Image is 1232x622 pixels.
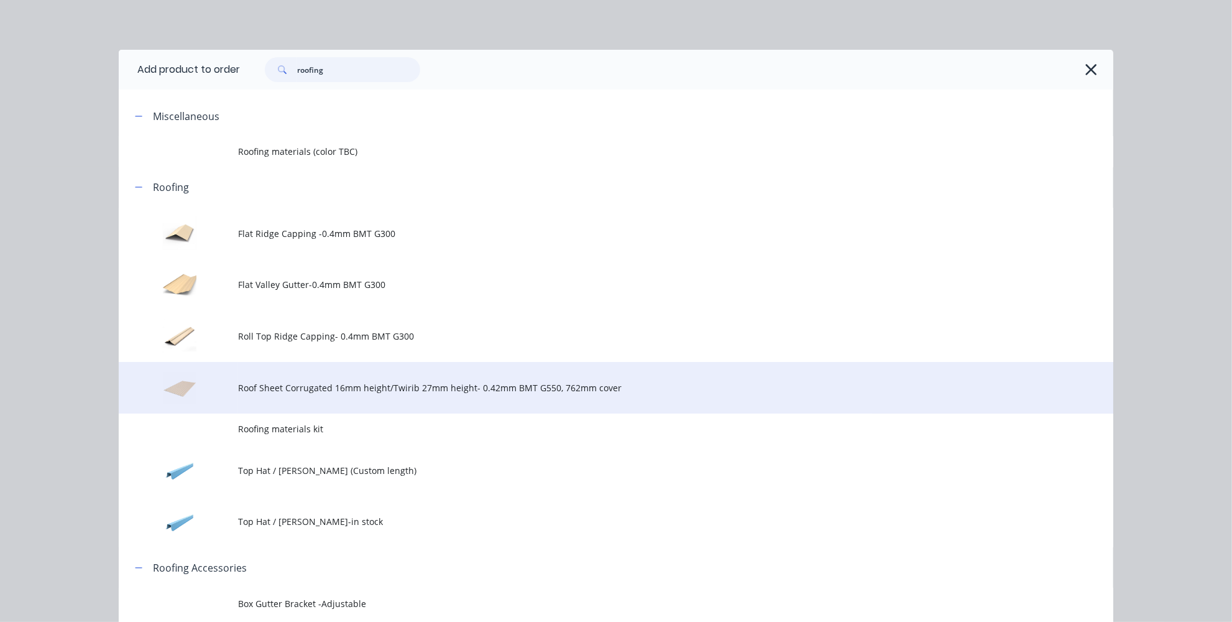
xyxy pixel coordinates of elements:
span: Roofing materials (color TBC) [238,145,938,158]
span: Top Hat / [PERSON_NAME] (Custom length) [238,464,938,477]
span: Roofing materials kit [238,422,938,435]
span: Box Gutter Bracket -Adjustable [238,597,938,610]
div: Roofing [153,180,189,195]
span: Roll Top Ridge Capping- 0.4mm BMT G300 [238,330,938,343]
input: Search... [297,57,420,82]
span: Roof Sheet Corrugated 16mm height/Twirib 27mm height- 0.42mm BMT G550, 762mm cover [238,381,938,394]
span: Flat Ridge Capping -0.4mm BMT G300 [238,227,938,240]
div: Add product to order [119,50,240,90]
span: Flat Valley Gutter-0.4mm BMT G300 [238,278,938,291]
div: Roofing Accessories [153,560,247,575]
div: Miscellaneous [153,109,219,124]
span: Top Hat / [PERSON_NAME]-in stock [238,515,938,528]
